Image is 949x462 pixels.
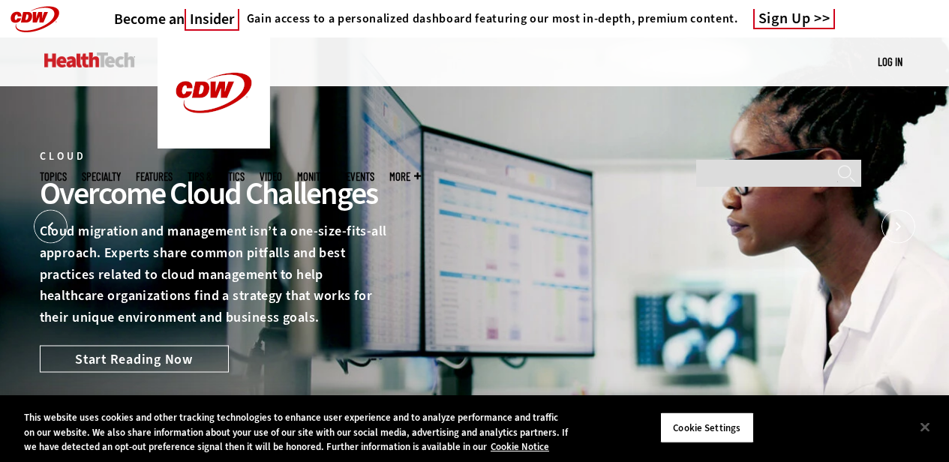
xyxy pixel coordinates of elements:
a: Gain access to a personalized dashboard featuring our most in-depth, premium content. [239,11,738,26]
div: Overcome Cloud Challenges [40,173,388,214]
h4: Gain access to a personalized dashboard featuring our most in-depth, premium content. [247,11,738,26]
a: Start Reading Now [40,345,229,372]
a: Log in [878,55,902,68]
div: This website uses cookies and other tracking technologies to enhance user experience and to analy... [24,410,569,454]
span: More [389,171,421,182]
button: Close [908,410,941,443]
a: More information about your privacy [491,440,549,453]
button: Cookie Settings [660,412,754,443]
a: MonITor [297,171,331,182]
a: Sign Up [753,9,836,29]
a: Video [260,171,282,182]
img: Home [44,52,135,67]
a: Tips & Tactics [188,171,245,182]
button: Next [881,210,915,244]
a: Events [346,171,374,182]
p: Cloud migration and management isn’t a one-size-fits-all approach. Experts share common pitfalls ... [40,220,388,328]
span: Topics [40,171,67,182]
div: User menu [878,54,902,70]
span: Specialty [82,171,121,182]
span: Insider [185,9,239,31]
a: Features [136,171,173,182]
a: CDW [158,136,270,152]
button: Prev [34,210,68,244]
a: Become anInsider [114,10,239,28]
h3: Become an [114,10,239,28]
img: Home [158,37,270,148]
